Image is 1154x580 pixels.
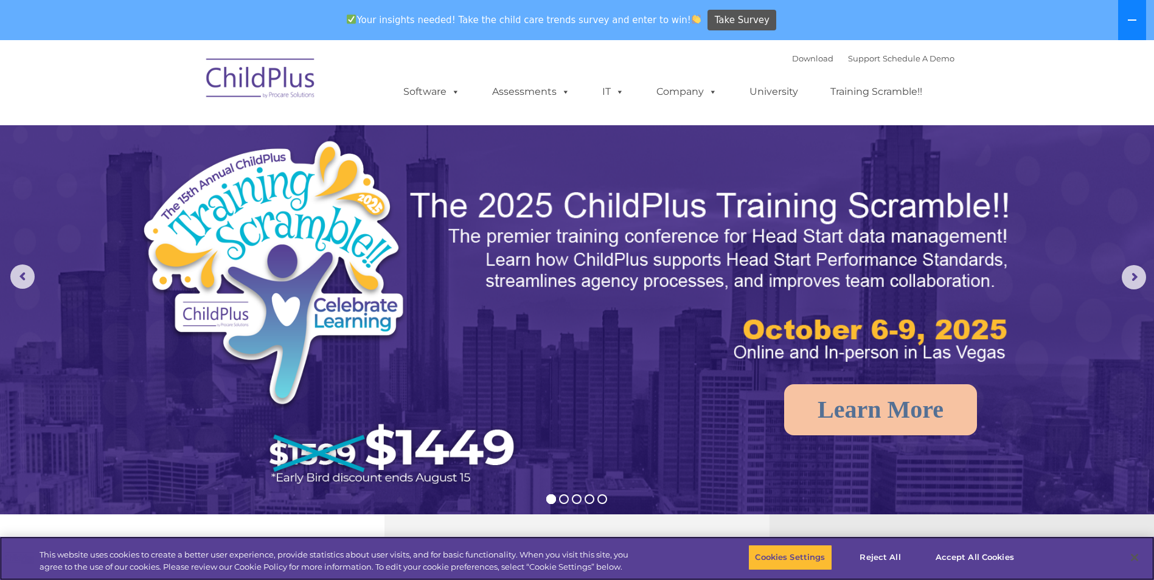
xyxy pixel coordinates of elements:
[748,545,832,570] button: Cookies Settings
[480,80,582,104] a: Assessments
[200,50,322,111] img: ChildPlus by Procare Solutions
[929,545,1021,570] button: Accept All Cookies
[391,80,472,104] a: Software
[784,384,977,435] a: Learn More
[342,8,706,32] span: Your insights needed! Take the child care trends survey and enter to win!
[169,130,221,139] span: Phone number
[883,54,954,63] a: Schedule A Demo
[737,80,810,104] a: University
[1121,544,1148,571] button: Close
[792,54,833,63] a: Download
[644,80,729,104] a: Company
[590,80,636,104] a: IT
[818,80,934,104] a: Training Scramble!!
[169,80,206,89] span: Last name
[792,54,954,63] font: |
[347,15,356,24] img: ✅
[715,10,770,31] span: Take Survey
[707,10,776,31] a: Take Survey
[843,545,919,570] button: Reject All
[692,15,701,24] img: 👏
[848,54,880,63] a: Support
[40,549,634,573] div: This website uses cookies to create a better user experience, provide statistics about user visit...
